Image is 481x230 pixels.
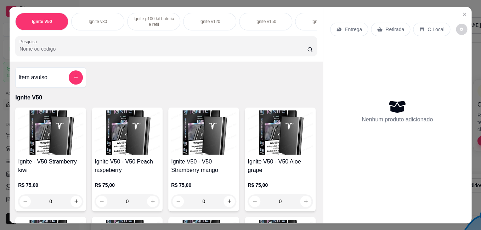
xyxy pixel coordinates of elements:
button: increase-product-quantity [223,196,235,207]
p: R$ 75,00 [95,182,160,189]
p: Ignite V50 [32,18,52,24]
p: Ignite v250 [311,18,332,24]
img: product-image [18,110,83,154]
button: increase-product-quantity [300,196,311,207]
button: increase-product-quantity [147,196,158,207]
button: decrease-product-quantity [172,196,184,207]
p: Ignite p100 kit bateria e refil [133,16,174,27]
input: Pesquisa [19,45,307,52]
button: add-separate-item [69,70,83,84]
img: product-image [95,110,160,154]
button: decrease-product-quantity [19,196,31,207]
p: Ignite v150 [255,18,276,24]
h4: Item avulso [18,73,47,81]
button: decrease-product-quantity [96,196,107,207]
p: R$ 75,00 [18,182,83,189]
h4: Ignite V50 - V50 Aloe grape [248,157,313,174]
p: Ignite v80 [89,18,107,24]
p: Entrega [345,25,362,33]
h4: Ignite - V50 Stramberry kiwi [18,157,83,174]
button: decrease-product-quantity [456,23,468,35]
button: increase-product-quantity [70,196,82,207]
p: R$ 75,00 [171,182,236,189]
img: product-image [171,110,236,154]
p: C.Local [428,25,444,33]
p: Retirada [385,25,404,33]
p: Ignite V50 [15,93,317,102]
h4: Ignite V50 - V50 Peach raspeberry [95,157,160,174]
p: Nenhum produto adicionado [362,115,433,124]
p: Ignite v120 [199,18,220,24]
p: R$ 75,00 [248,182,313,189]
img: product-image [248,110,313,154]
label: Pesquisa [19,38,39,44]
button: Close [459,8,470,19]
button: decrease-product-quantity [249,196,260,207]
h4: Ignite V50 - V50 Stramberry mango [171,157,236,174]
